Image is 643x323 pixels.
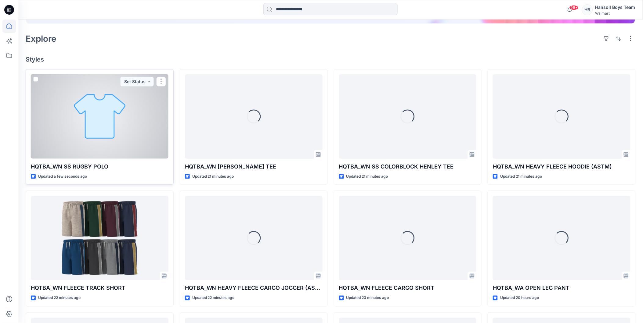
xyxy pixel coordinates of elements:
h4: Styles [26,56,636,63]
p: Updated 22 minutes ago [38,295,81,301]
p: Updated 22 minutes ago [192,295,235,301]
p: HQTBA_WN SS COLORBLOCK HENLEY TEE [339,162,477,171]
p: Updated 21 minutes ago [192,173,234,180]
p: HQTBA_WN FLEECE CARGO SHORT [339,284,477,293]
p: HQTBA_WA OPEN LEG PANT [493,284,630,293]
p: HQTBA_WN FLEECE TRACK SHORT [31,284,168,293]
div: Hansoll Boys Team [595,4,635,11]
a: HQTBA_WN FLEECE TRACK SHORT [31,196,168,280]
p: HQTBA_WN SS RUGBY POLO [31,162,168,171]
p: Updated a few seconds ago [38,173,87,180]
p: Updated 20 hours ago [500,295,539,301]
p: Updated 21 minutes ago [346,173,388,180]
h2: Explore [26,34,56,44]
a: HQTBA_WN SS RUGBY POLO [31,74,168,159]
div: Walmart [595,11,635,16]
div: HB [582,4,593,15]
p: Updated 23 minutes ago [346,295,389,301]
span: 99+ [569,5,579,10]
p: Updated 21 minutes ago [500,173,542,180]
p: HQTBA_WN HEAVY FLEECE HOODIE (ASTM) [493,162,630,171]
p: HQTBA_WN HEAVY FLEECE CARGO JOGGER (ASTM) [185,284,323,293]
p: HQTBA_WN [PERSON_NAME] TEE [185,162,323,171]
